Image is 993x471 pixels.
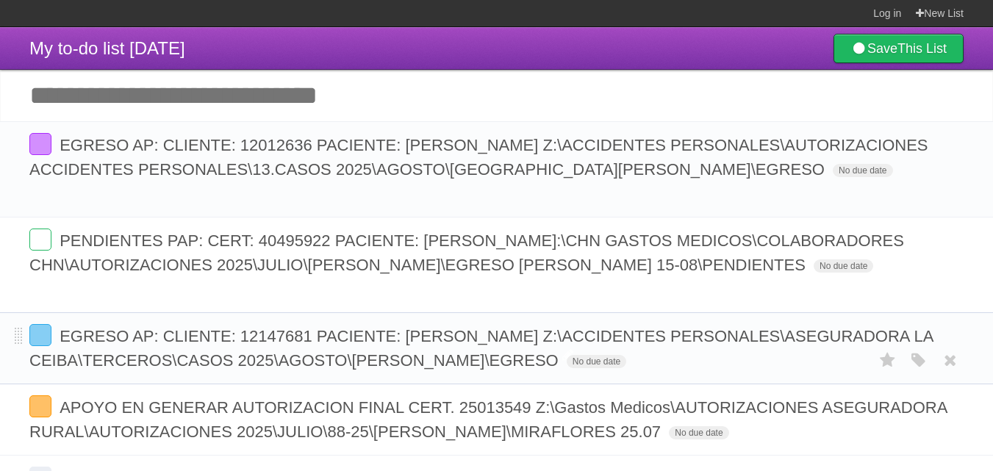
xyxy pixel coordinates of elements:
label: Done [29,324,51,346]
label: Star task [874,348,902,373]
span: No due date [814,259,873,273]
span: No due date [669,426,728,439]
a: SaveThis List [834,34,964,63]
label: Done [29,229,51,251]
span: My to-do list [DATE] [29,38,185,58]
label: Done [29,133,51,155]
span: No due date [567,355,626,368]
span: EGRESO AP: CLIENTE: 12147681 PACIENTE: [PERSON_NAME] Z:\ACCIDENTES PERSONALES\ASEGURADORA LA CEIB... [29,327,933,370]
span: PENDIENTES PAP: CERT: 40495922 PACIENTE: [PERSON_NAME]:\CHN GASTOS MEDICOS\COLABORADORES CHN\AUTO... [29,231,904,274]
span: EGRESO AP: CLIENTE: 12012636 PACIENTE: [PERSON_NAME] Z:\ACCIDENTES PERSONALES\AUTORIZACIONES ACCI... [29,136,928,179]
b: This List [897,41,947,56]
span: No due date [833,164,892,177]
span: APOYO EN GENERAR AUTORIZACION FINAL CERT. 25013549 Z:\Gastos Medicos\AUTORIZACIONES ASEGURADORA R... [29,398,947,441]
label: Done [29,395,51,417]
